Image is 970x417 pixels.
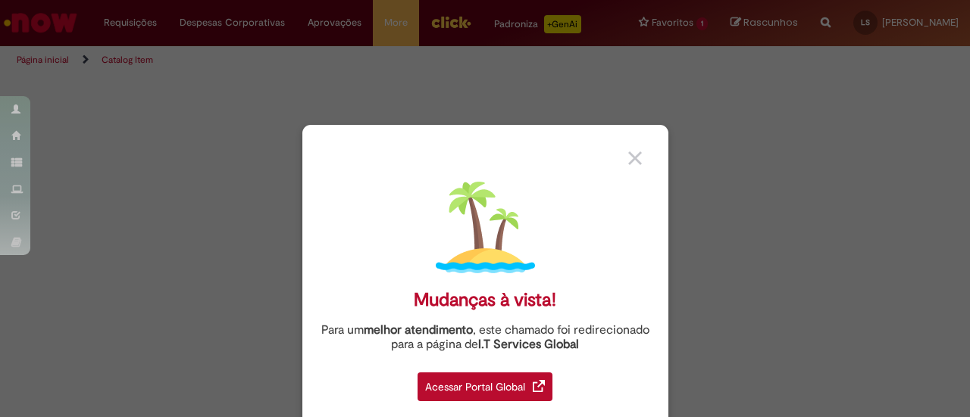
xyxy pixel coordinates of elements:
img: island.png [436,178,535,277]
strong: melhor atendimento [364,322,473,338]
img: redirect_link.png [533,380,545,392]
div: Acessar Portal Global [418,372,552,401]
a: Acessar Portal Global [418,364,552,401]
img: close_button_grey.png [628,151,642,165]
a: I.T Services Global [478,328,579,352]
div: Mudanças à vista! [414,289,556,311]
div: Para um , este chamado foi redirecionado para a página de [314,323,657,352]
